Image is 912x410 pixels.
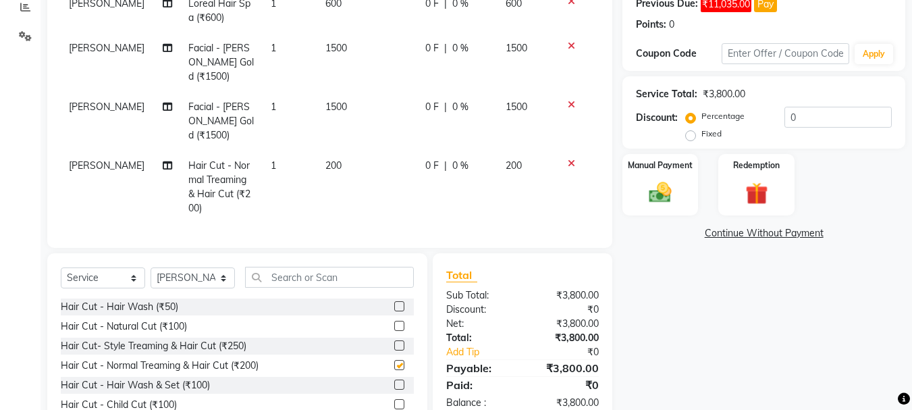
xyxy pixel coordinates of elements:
[425,41,439,55] span: 0 F
[425,100,439,114] span: 0 F
[444,100,447,114] span: |
[271,159,276,172] span: 1
[436,345,537,359] a: Add Tip
[61,339,246,353] div: Hair Cut- Style Treaming & Hair Cut (₹250)
[506,42,527,54] span: 1500
[61,300,178,314] div: Hair Cut - Hair Wash (₹50)
[506,159,522,172] span: 200
[69,42,144,54] span: [PERSON_NAME]
[855,44,893,64] button: Apply
[245,267,414,288] input: Search or Scan
[636,18,666,32] div: Points:
[446,268,477,282] span: Total
[452,100,468,114] span: 0 %
[522,317,609,331] div: ₹3,800.00
[436,288,522,303] div: Sub Total:
[444,41,447,55] span: |
[436,303,522,317] div: Discount:
[325,101,347,113] span: 1500
[188,101,254,141] span: Facial - [PERSON_NAME] Gold (₹1500)
[436,396,522,410] div: Balance :
[537,345,610,359] div: ₹0
[642,180,678,205] img: _cash.svg
[703,87,745,101] div: ₹3,800.00
[733,159,780,172] label: Redemption
[522,331,609,345] div: ₹3,800.00
[271,101,276,113] span: 1
[188,159,250,214] span: Hair Cut - Normal Treaming & Hair Cut (₹200)
[636,111,678,125] div: Discount:
[436,360,522,376] div: Payable:
[636,87,697,101] div: Service Total:
[452,41,468,55] span: 0 %
[522,377,609,393] div: ₹0
[69,159,144,172] span: [PERSON_NAME]
[271,42,276,54] span: 1
[188,42,254,82] span: Facial - [PERSON_NAME] Gold (₹1500)
[636,47,721,61] div: Coupon Code
[522,360,609,376] div: ₹3,800.00
[628,159,693,172] label: Manual Payment
[522,396,609,410] div: ₹3,800.00
[701,128,722,140] label: Fixed
[436,317,522,331] div: Net:
[701,110,745,122] label: Percentage
[506,101,527,113] span: 1500
[69,101,144,113] span: [PERSON_NAME]
[739,180,775,207] img: _gift.svg
[669,18,674,32] div: 0
[522,288,609,303] div: ₹3,800.00
[325,42,347,54] span: 1500
[452,159,468,173] span: 0 %
[436,377,522,393] div: Paid:
[722,43,849,64] input: Enter Offer / Coupon Code
[61,359,259,373] div: Hair Cut - Normal Treaming & Hair Cut (₹200)
[61,319,187,334] div: Hair Cut - Natural Cut (₹100)
[61,378,210,392] div: Hair Cut - Hair Wash & Set (₹100)
[436,331,522,345] div: Total:
[325,159,342,172] span: 200
[625,226,903,240] a: Continue Without Payment
[425,159,439,173] span: 0 F
[522,303,609,317] div: ₹0
[444,159,447,173] span: |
